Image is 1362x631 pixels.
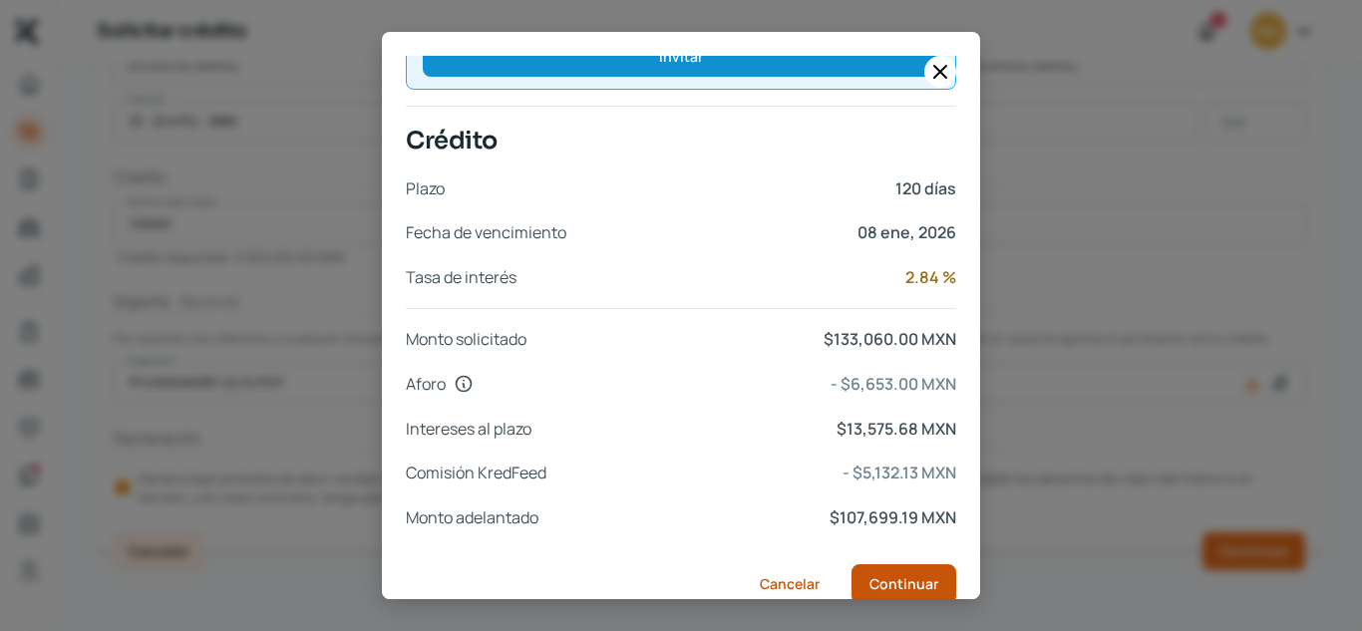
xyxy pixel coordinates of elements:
[546,503,956,532] span: $107,699.19 MXN
[869,577,938,591] span: Continuar
[406,325,526,354] span: Monto solicitado
[539,415,956,444] span: $13,575.68 MXN
[406,174,445,203] span: Plazo
[453,174,956,203] span: 120 días
[406,218,566,247] span: Fecha de vencimiento
[406,263,516,292] span: Tasa de interés
[406,370,446,399] span: Aforo
[744,564,836,604] button: Cancelar
[524,263,956,292] span: 2.84 %
[851,564,956,604] button: Continuar
[406,415,531,444] span: Intereses al plazo
[659,50,703,64] span: Invitar
[554,459,956,487] span: - $5,132.13 MXN
[406,503,538,532] span: Monto adelantado
[760,577,820,591] span: Cancelar
[574,218,956,247] span: 08 ene, 2026
[406,123,956,158] span: Crédito
[406,459,546,487] span: Comisión KredFeed
[423,37,939,77] button: Invitar
[482,370,956,399] span: - $6,653.00 MXN
[534,325,956,354] span: $133,060.00 MXN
